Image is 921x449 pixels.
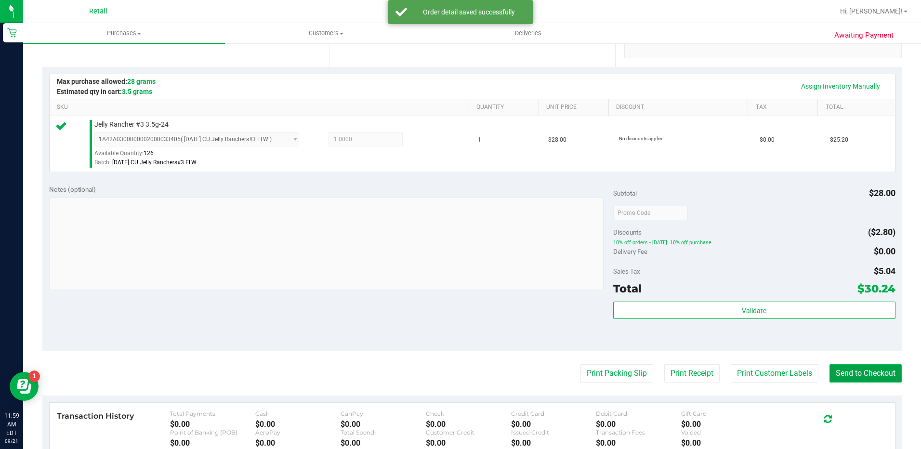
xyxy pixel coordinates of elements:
[225,29,426,38] span: Customers
[89,7,107,15] span: Retail
[874,246,895,256] span: $0.00
[874,266,895,276] span: $5.04
[57,78,156,85] span: Max purchase allowed:
[760,135,775,145] span: $0.00
[426,429,511,436] div: Customer Credit
[4,437,19,445] p: 09/21
[613,239,895,246] span: 10% off orders - [DATE]: 10% off purchase
[613,282,642,295] span: Total
[613,189,637,197] span: Subtotal
[122,88,152,95] span: 3.5 grams
[255,410,341,417] div: Cash
[511,410,596,417] div: Credit Card
[23,23,225,43] a: Purchases
[170,420,255,429] div: $0.00
[596,429,681,436] div: Transaction Fees
[502,29,554,38] span: Deliveries
[681,429,766,436] div: Voided
[596,438,681,448] div: $0.00
[840,7,903,15] span: Hi, [PERSON_NAME]!
[57,104,465,111] a: SKU
[94,146,310,165] div: Available Quantity:
[341,410,426,417] div: CanPay
[94,159,111,166] span: Batch:
[112,159,197,166] span: [DATE] CU Jelly Ranchers#3 FLW
[341,438,426,448] div: $0.00
[731,364,818,383] button: Print Customer Labels
[511,420,596,429] div: $0.00
[170,429,255,436] div: Point of Banking (POB)
[127,78,156,85] span: 28 grams
[681,410,766,417] div: Gift Card
[10,372,39,401] iframe: Resource center
[412,7,526,17] div: Order detail saved successfully
[616,104,744,111] a: Discount
[834,30,894,41] span: Awaiting Payment
[49,185,96,193] span: Notes (optional)
[144,150,154,157] span: 126
[478,135,481,145] span: 1
[225,23,427,43] a: Customers
[94,120,169,129] span: Jelly Rancher #3 3.5g-24
[427,23,629,43] a: Deliveries
[546,104,605,111] a: Unit Price
[255,438,341,448] div: $0.00
[341,429,426,436] div: Total Spendr
[681,438,766,448] div: $0.00
[664,364,720,383] button: Print Receipt
[7,28,17,38] inline-svg: Retail
[426,420,511,429] div: $0.00
[341,420,426,429] div: $0.00
[742,307,766,315] span: Validate
[619,136,664,141] span: No discounts applied
[511,438,596,448] div: $0.00
[869,188,895,198] span: $28.00
[426,410,511,417] div: Check
[580,364,653,383] button: Print Packing Slip
[826,104,884,111] a: Total
[613,224,642,241] span: Discounts
[255,429,341,436] div: AeroPay
[255,420,341,429] div: $0.00
[795,78,886,94] a: Assign Inventory Manually
[28,370,40,382] iframe: Resource center unread badge
[857,282,895,295] span: $30.24
[23,29,225,38] span: Purchases
[426,438,511,448] div: $0.00
[511,429,596,436] div: Issued Credit
[681,420,766,429] div: $0.00
[4,411,19,437] p: 11:59 AM EDT
[868,227,895,237] span: ($2.80)
[756,104,814,111] a: Tax
[596,410,681,417] div: Debit Card
[613,267,640,275] span: Sales Tax
[548,135,566,145] span: $28.00
[170,410,255,417] div: Total Payments
[596,420,681,429] div: $0.00
[830,135,848,145] span: $25.20
[476,104,535,111] a: Quantity
[613,302,895,319] button: Validate
[829,364,902,383] button: Send to Checkout
[170,438,255,448] div: $0.00
[613,206,688,220] input: Promo Code
[613,248,647,255] span: Delivery Fee
[57,88,152,95] span: Estimated qty in cart:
